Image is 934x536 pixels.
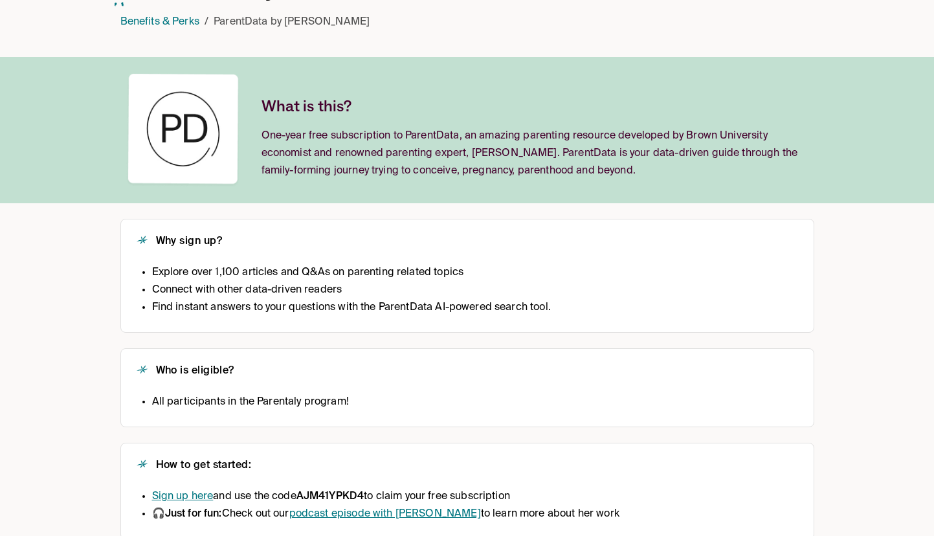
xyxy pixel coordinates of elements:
h2: Who is eligible? [156,364,234,378]
a: podcast episode with [PERSON_NAME] [289,509,481,519]
li: Find instant answers to your questions with the ParentData AI-powered search tool. [152,299,551,317]
a: Benefits & Perks [120,17,199,27]
li: Connect with other data-driven readers [152,282,551,299]
li: All participants in the Parentaly program! [152,394,349,411]
li: 🎧 Check out our to learn more about her work [152,506,619,523]
h2: How to get started: [156,459,252,473]
li: and use the code to claim your free subscription [152,488,619,506]
li: / [205,14,208,31]
a: Sign up here [152,491,214,502]
p: One-year free subscription to ParentData, an amazing parenting resource developed by Brown Univer... [261,128,809,181]
h2: What is this? [261,97,809,115]
strong: AJM41YPKD4 [296,491,364,502]
li: Explore over 1,100 articles and Q&As on parenting related topics [152,264,551,282]
h2: Why sign up? [156,235,223,249]
p: ParentData by [PERSON_NAME] [214,14,370,31]
strong: Just for fun: [165,509,222,519]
